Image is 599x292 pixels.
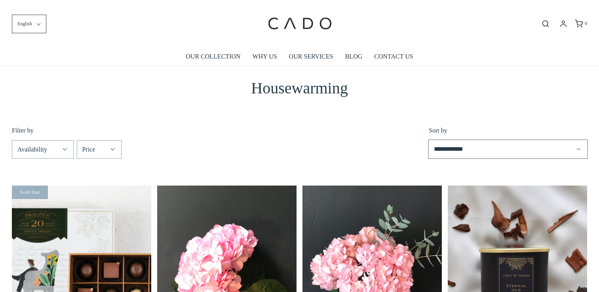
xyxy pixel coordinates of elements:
p: Filter by [12,127,416,134]
summary: Availability [12,140,73,158]
a: 0 [574,20,587,28]
button: English [12,15,46,33]
span: Price [82,144,95,155]
span: 0 [585,21,587,26]
a: WHY US [253,47,277,66]
h2: Housewarming [12,78,587,99]
a: OUR SERVICES [289,47,333,66]
button: Open search bar [538,19,553,28]
summary: Price [77,140,121,158]
span: Availability [17,144,47,155]
a: CONTACT US [374,47,413,66]
span: English [17,20,32,28]
a: OUR COLLECTION [186,47,240,66]
a: BLOG [345,47,363,66]
label: Sort by [429,127,587,134]
img: cadogifting [266,6,333,42]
